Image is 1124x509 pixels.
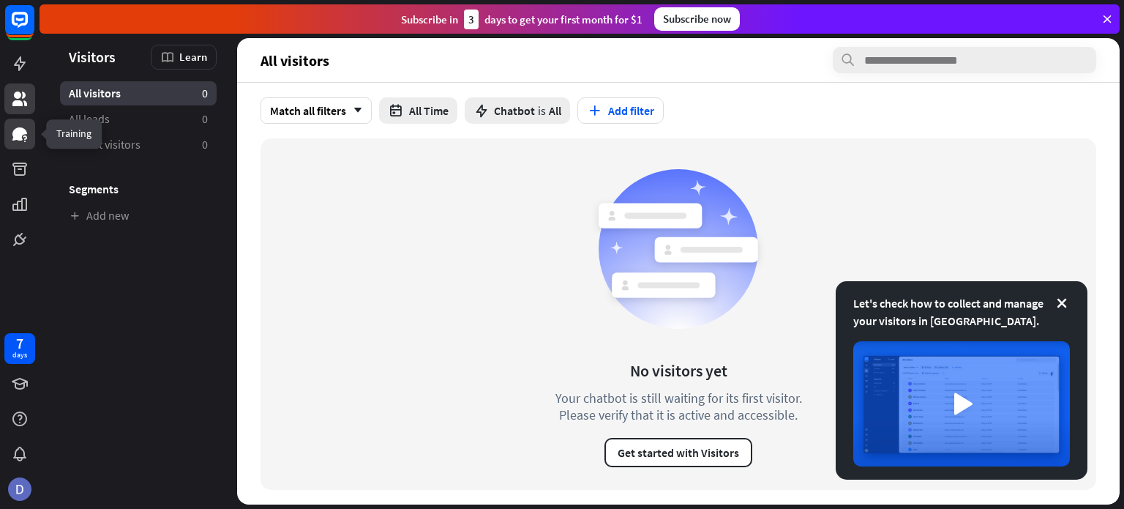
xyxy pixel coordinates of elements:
span: All visitors [261,52,329,69]
span: All visitors [69,86,121,101]
div: Match all filters [261,97,372,124]
a: Add new [60,204,217,228]
div: 3 [464,10,479,29]
div: 7 [16,337,23,350]
div: Subscribe now [654,7,740,31]
span: Chatbot [494,103,535,118]
aside: 0 [202,86,208,101]
div: days [12,350,27,360]
div: Your chatbot is still waiting for its first visitor. Please verify that it is active and accessible. [528,390,828,423]
button: Open LiveChat chat widget [12,6,56,50]
span: is [538,103,546,118]
div: Let's check how to collect and manage your visitors in [GEOGRAPHIC_DATA]. [853,294,1070,330]
a: 7 days [4,333,35,364]
img: image [853,341,1070,467]
aside: 0 [202,137,208,152]
i: arrow_down [346,106,362,115]
button: Add filter [577,97,664,124]
span: All [549,103,561,118]
a: Recent visitors 0 [60,133,217,157]
button: All Time [379,97,457,124]
button: Get started with Visitors [604,438,752,467]
span: All leads [69,111,110,127]
span: Visitors [69,48,116,65]
span: Learn [179,50,207,64]
div: No visitors yet [630,360,727,381]
div: Subscribe in days to get your first month for $1 [401,10,642,29]
span: Recent visitors [69,137,140,152]
h3: Segments [60,182,217,196]
aside: 0 [202,111,208,127]
a: All leads 0 [60,107,217,131]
